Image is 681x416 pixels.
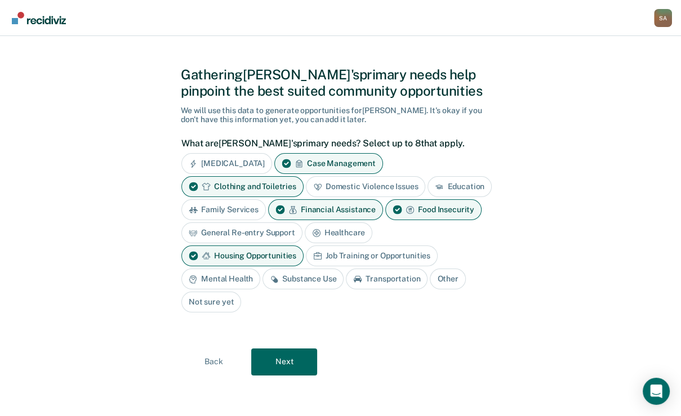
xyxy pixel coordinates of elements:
[12,12,66,24] img: Recidiviz
[654,9,672,27] button: Profile dropdown button
[430,269,465,289] div: Other
[306,245,438,266] div: Job Training or Opportunities
[643,378,670,405] div: Open Intercom Messenger
[181,153,272,174] div: [MEDICAL_DATA]
[181,348,247,375] button: Back
[305,222,373,243] div: Healthcare
[181,138,494,149] label: What are [PERSON_NAME]'s primary needs? Select up to 8 that apply.
[274,153,383,174] div: Case Management
[346,269,428,289] div: Transportation
[181,106,500,125] div: We will use this data to generate opportunities for [PERSON_NAME] . It's okay if you don't have t...
[654,9,672,27] div: S A
[181,269,260,289] div: Mental Health
[251,348,317,375] button: Next
[181,66,500,99] div: Gathering [PERSON_NAME]'s primary needs help pinpoint the best suited community opportunities
[428,176,492,197] div: Education
[306,176,426,197] div: Domestic Violence Issues
[385,199,482,220] div: Food Insecurity
[181,245,304,266] div: Housing Opportunities
[181,199,266,220] div: Family Services
[268,199,383,220] div: Financial Assistance
[181,176,304,197] div: Clothing and Toiletries
[181,222,302,243] div: General Re-entry Support
[181,292,241,312] div: Not sure yet
[262,269,344,289] div: Substance Use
